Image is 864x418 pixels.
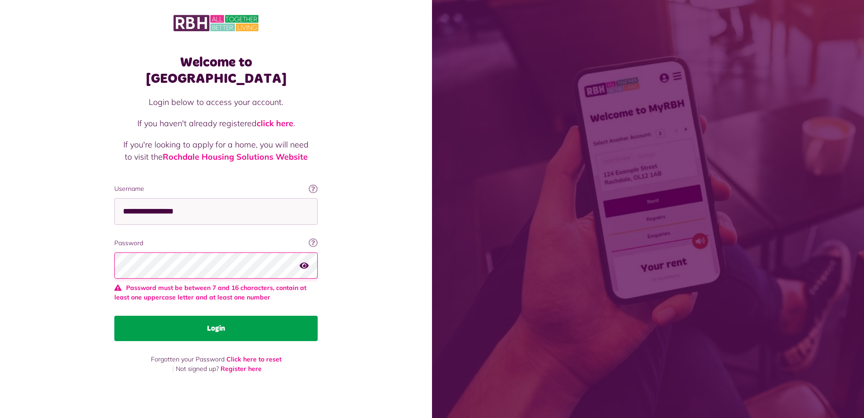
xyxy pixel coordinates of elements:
[226,355,282,363] a: Click here to reset
[176,365,219,373] span: Not signed up?
[114,283,318,302] span: Password must be between 7 and 16 characters, contain at least one uppercase letter and at least ...
[123,117,309,129] p: If you haven't already registered .
[174,14,258,33] img: MyRBH
[114,238,318,248] label: Password
[114,54,318,87] h1: Welcome to [GEOGRAPHIC_DATA]
[123,138,309,163] p: If you're looking to apply for a home, you will need to visit the
[221,365,262,373] a: Register here
[123,96,309,108] p: Login below to access your account.
[257,118,293,128] a: click here
[114,316,318,341] button: Login
[163,152,308,162] a: Rochdale Housing Solutions Website
[151,355,225,363] span: Forgotten your Password
[114,184,318,194] label: Username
